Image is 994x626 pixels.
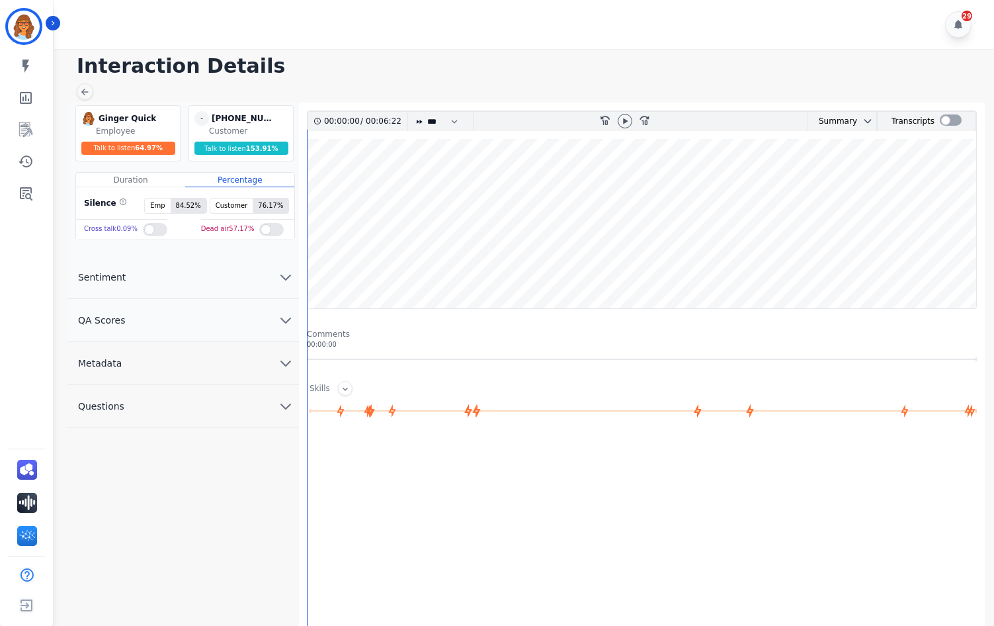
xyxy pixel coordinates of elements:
div: Talk to listen [81,142,175,155]
button: Questions chevron down [67,385,299,428]
div: Skills [310,383,330,396]
button: chevron down [857,116,873,126]
button: Metadata chevron down [67,342,299,385]
div: Comments [307,329,977,339]
div: / [324,112,405,131]
span: Questions [67,400,135,413]
svg: chevron down [278,398,294,414]
span: Sentiment [67,271,136,284]
div: Employee [96,126,177,136]
div: 29 [962,11,972,21]
div: Cross talk 0.09 % [84,220,138,239]
span: QA Scores [67,314,136,327]
div: [PHONE_NUMBER] [212,111,278,126]
svg: chevron down [862,116,873,126]
span: 153.91 % [246,145,278,152]
span: - [194,111,209,126]
div: Transcripts [891,112,934,131]
div: Summary [808,112,857,131]
img: Bordered avatar [8,11,40,42]
div: Percentage [185,173,294,187]
div: 00:06:22 [363,112,399,131]
span: Customer [210,199,253,213]
div: Ginger Quick [99,111,165,126]
span: 84.52 % [171,199,206,213]
button: QA Scores chevron down [67,299,299,342]
button: Sentiment chevron down [67,256,299,299]
svg: chevron down [278,355,294,371]
span: 64.97 % [135,144,163,152]
div: Silence [81,198,127,214]
svg: chevron down [278,312,294,328]
div: Customer [209,126,290,136]
span: 76.17 % [253,199,288,213]
h1: Interaction Details [77,54,981,78]
div: 00:00:00 [324,112,360,131]
span: Emp [145,199,170,213]
div: Dead air 57.17 % [201,220,255,239]
div: Duration [76,173,185,187]
div: 00:00:00 [307,339,977,349]
svg: chevron down [278,269,294,285]
div: Talk to listen [194,142,288,155]
span: Metadata [67,357,132,370]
